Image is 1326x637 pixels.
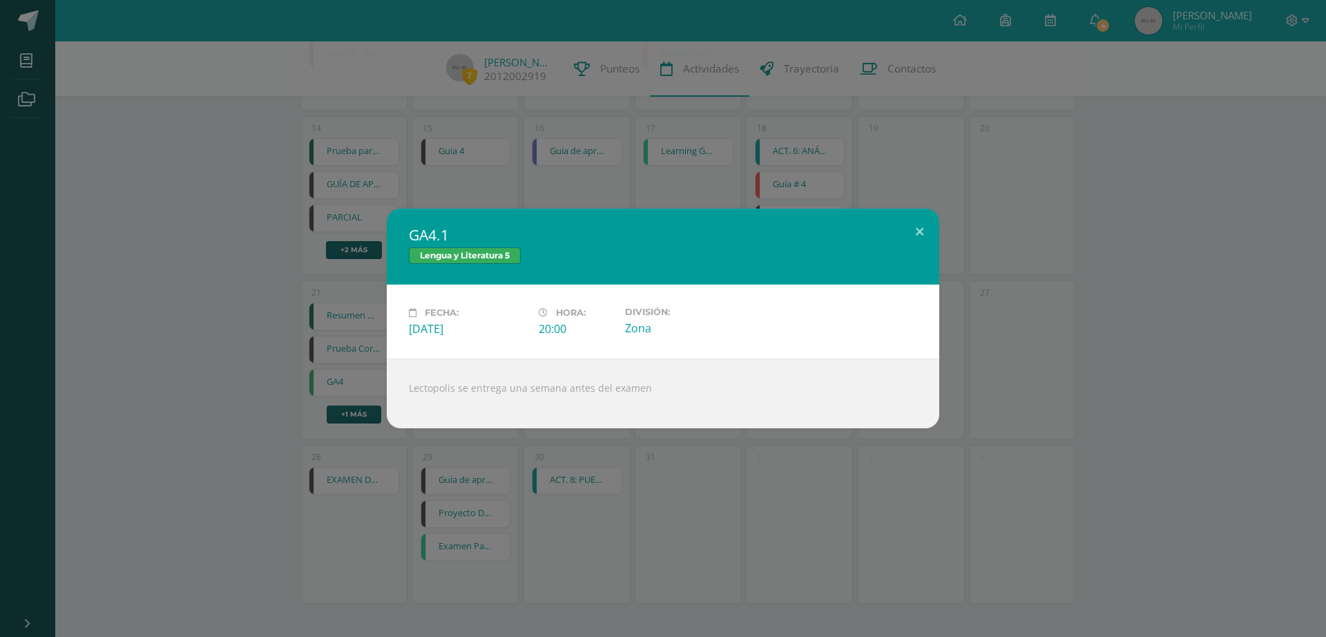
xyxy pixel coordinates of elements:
[409,247,521,264] span: Lengua y Literatura 5
[539,321,614,336] div: 20:00
[625,307,744,317] label: División:
[425,307,459,318] span: Fecha:
[409,225,917,245] h2: GA4.1
[387,359,939,428] div: Lectopolis se entrega una semana antes del examen
[556,307,586,318] span: Hora:
[409,321,528,336] div: [DATE]
[625,321,744,336] div: Zona
[900,209,939,256] button: Close (Esc)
